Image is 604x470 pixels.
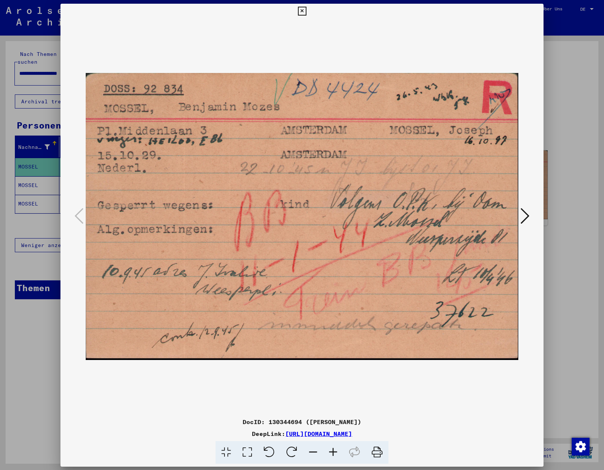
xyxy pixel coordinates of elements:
div: DocID: 130344694 ([PERSON_NAME]) [60,417,544,426]
div: DeepLink: [60,429,544,438]
img: 001.jpg [86,19,518,414]
img: Zustimmung ändern [572,438,590,456]
a: [URL][DOMAIN_NAME] [285,430,352,437]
